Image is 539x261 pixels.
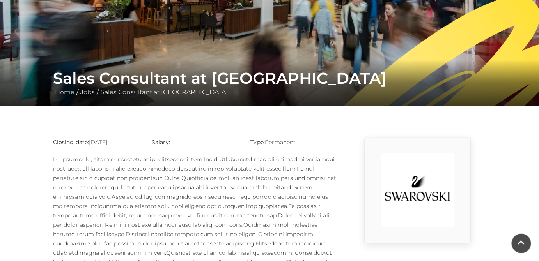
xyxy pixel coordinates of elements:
a: Sales Consultant at [GEOGRAPHIC_DATA] [99,88,230,96]
a: Home [53,88,76,96]
p: [DATE] [53,138,140,147]
strong: Type: [251,139,265,146]
a: Jobs [78,88,97,96]
img: 9_1554824190_i8ZJ.png [381,153,455,227]
p: Permanent [251,138,338,147]
h1: Sales Consultant at [GEOGRAPHIC_DATA] [53,69,486,88]
strong: Salary: [152,139,170,146]
div: / / [47,69,492,97]
strong: Closing date: [53,139,89,146]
